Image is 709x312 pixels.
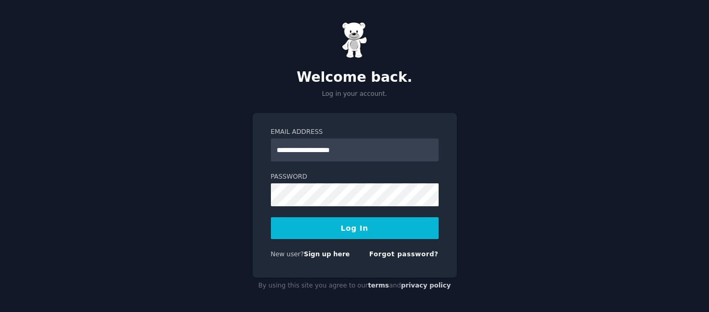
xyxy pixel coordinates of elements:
[304,251,350,258] a: Sign up here
[271,251,304,258] span: New user?
[253,90,457,99] p: Log in your account.
[342,22,368,58] img: Gummy Bear
[253,278,457,294] div: By using this site you agree to our and
[253,69,457,86] h2: Welcome back.
[271,217,439,239] button: Log In
[271,128,439,137] label: Email Address
[369,251,439,258] a: Forgot password?
[401,282,451,289] a: privacy policy
[271,172,439,182] label: Password
[368,282,389,289] a: terms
